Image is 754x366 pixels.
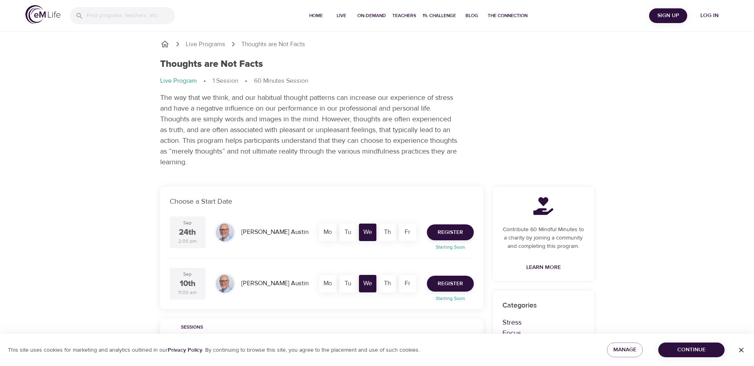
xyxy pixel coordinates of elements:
p: Live Program [160,76,197,86]
p: Focus [502,328,585,339]
div: 24th [179,227,196,238]
div: 11:00 am [178,289,197,296]
div: 2:00 pm [178,238,197,245]
span: Register [438,279,463,289]
button: Sign Up [649,8,687,23]
p: 1 Session [213,76,238,86]
p: The way that we think, and our habitual thought patterns can increase our experience of stress an... [160,92,458,167]
div: [PERSON_NAME] Austin [238,224,312,240]
button: Register [427,276,474,292]
button: Continue [658,343,725,357]
div: Th [379,224,396,241]
span: Sign Up [652,11,684,21]
span: Blog [462,12,481,20]
a: Learn More [523,260,564,275]
div: We [359,224,376,241]
span: Learn More [526,263,561,273]
p: Thoughts are Not Facts [241,40,305,49]
input: Find programs, teachers, etc... [87,7,175,24]
span: Teachers [392,12,416,20]
nav: breadcrumb [160,39,594,49]
span: 1% Challenge [423,12,456,20]
p: Starting Soon [422,295,479,302]
span: Register [438,228,463,238]
a: Live Programs [186,40,225,49]
div: Mo [319,275,337,292]
div: We [359,275,376,292]
div: Mo [319,224,337,241]
span: Live [332,12,351,20]
span: Continue [665,345,718,355]
div: Sep [183,271,192,278]
div: Fr [399,224,416,241]
p: Stress [502,317,585,328]
p: Starting Soon [422,243,479,251]
p: Choose a Start Date [170,196,474,207]
a: Privacy Policy [168,347,202,354]
span: On-Demand [357,12,386,20]
div: Tu [339,224,357,241]
span: Manage [613,345,636,355]
div: Sep [183,220,192,226]
div: Th [379,275,396,292]
button: Register [427,224,474,240]
p: Contribute 60 Mindful Minutes to a charity by joining a community and completing this program. [502,226,585,251]
span: Sessions [165,323,219,332]
div: [PERSON_NAME] Austin [238,276,312,291]
button: Manage [607,343,643,357]
p: 60 Minutes Session [254,76,308,86]
span: The Connection [488,12,527,20]
button: Log in [690,8,729,23]
span: Home [306,12,326,20]
p: Categories [502,300,585,311]
div: Fr [399,275,416,292]
span: Log in [694,11,725,21]
nav: breadcrumb [160,76,594,86]
h1: Thoughts are Not Facts [160,58,263,70]
div: Tu [339,275,357,292]
img: logo [25,5,60,24]
div: 10th [180,278,196,290]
